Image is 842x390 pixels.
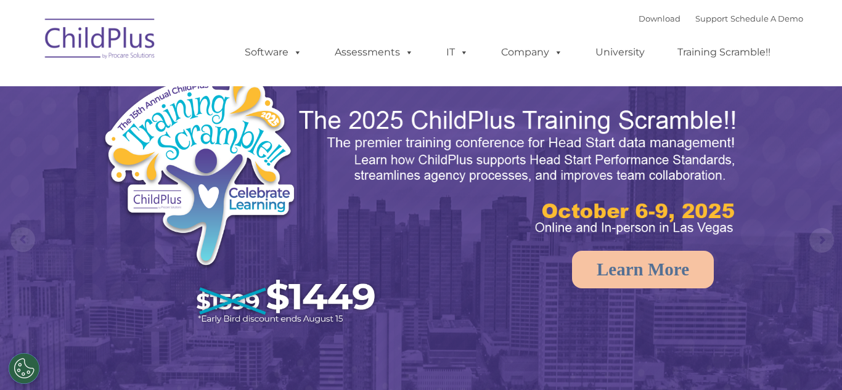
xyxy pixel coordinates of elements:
a: Schedule A Demo [730,14,803,23]
a: IT [434,40,481,65]
a: Download [639,14,681,23]
a: Software [232,40,314,65]
a: University [583,40,657,65]
a: Assessments [322,40,426,65]
img: ChildPlus by Procare Solutions [39,10,162,71]
a: Learn More [572,251,714,288]
a: Company [489,40,575,65]
a: Support [695,14,728,23]
button: Cookies Settings [9,353,39,384]
font: | [639,14,803,23]
a: Training Scramble!! [665,40,783,65]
